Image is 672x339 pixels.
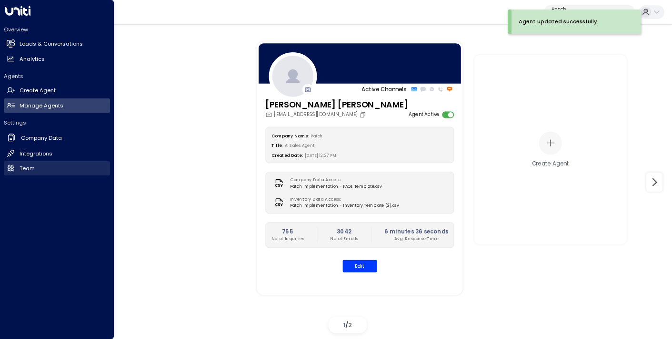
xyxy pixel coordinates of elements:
[4,119,110,126] h2: Settings
[409,111,440,118] label: Agent Active
[4,161,110,175] a: Team
[271,133,309,139] label: Company Name:
[20,40,83,48] h2: Leads & Conversations
[4,72,110,80] h2: Agents
[384,236,448,242] p: Avg. Response Time
[20,150,52,158] h2: Integrations
[20,87,56,95] h2: Create Agent
[544,5,635,20] button: Patche5119684-7cbb-4469-af7e-e9f84628bb31
[290,196,395,203] label: Inventory Data Access:
[4,52,110,66] a: Analytics
[330,236,358,242] p: No. of Emails
[384,227,448,235] h2: 6 minutes 36 seconds
[359,111,368,118] button: Copy
[21,134,62,142] h2: Company Data
[348,321,352,329] span: 2
[271,143,282,148] label: Title:
[271,236,304,242] p: No. of Inquiries
[271,152,303,158] label: Created Date:
[4,130,110,146] a: Company Data
[271,227,304,235] h2: 755
[329,317,367,333] div: /
[20,165,35,173] h2: Team
[265,111,408,118] div: [EMAIL_ADDRESS][DOMAIN_NAME]
[285,143,315,148] span: AI Sales Agent
[519,18,599,26] div: Agent updated successfully.
[290,203,399,209] span: Patch Implementation - Inventory Template (2).csv
[532,159,569,167] div: Create Agent
[265,99,408,111] h3: [PERSON_NAME] [PERSON_NAME]
[4,26,110,33] h2: Overview
[4,146,110,161] a: Integrations
[4,37,110,51] a: Leads & Conversations
[311,133,322,139] span: Patch
[4,98,110,113] a: Manage Agents
[20,102,63,110] h2: Manage Agents
[552,7,618,12] p: Patch
[4,84,110,98] a: Create Agent
[290,177,378,183] label: Company Data Access:
[361,85,408,93] p: Active Channels:
[305,152,337,158] span: [DATE] 12:37 PM
[342,260,377,272] button: Edit
[20,55,45,63] h2: Analytics
[330,227,358,235] h2: 3042
[343,321,345,329] span: 1
[290,183,382,189] span: Patch Implementation - FAQs Template.csv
